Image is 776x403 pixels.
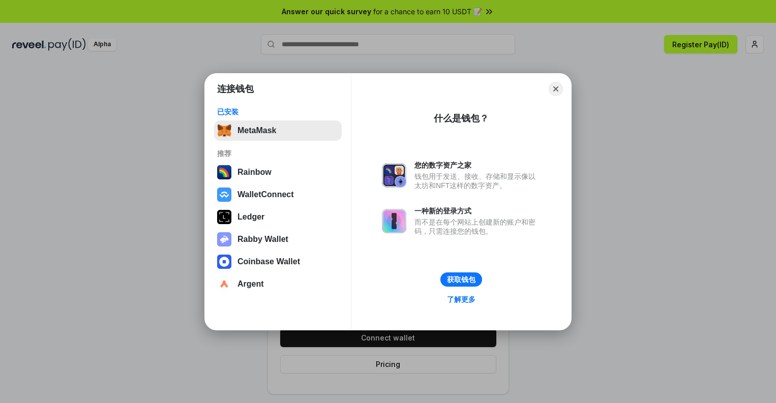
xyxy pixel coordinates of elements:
img: svg+xml,%3Csvg%20xmlns%3D%22http%3A%2F%2Fwww.w3.org%2F2000%2Fsvg%22%20width%3D%2228%22%20height%3... [217,210,231,224]
div: Ledger [237,212,264,222]
div: 什么是钱包？ [434,112,489,125]
div: 一种新的登录方式 [414,206,541,215]
img: svg+xml,%3Csvg%20width%3D%22120%22%20height%3D%22120%22%20viewBox%3D%220%200%20120%20120%22%20fil... [217,165,231,179]
img: svg+xml,%3Csvg%20fill%3D%22none%22%20height%3D%2233%22%20viewBox%3D%220%200%2035%2033%22%20width%... [217,123,231,138]
button: Close [549,82,563,96]
div: 了解更多 [447,295,475,304]
button: Rainbow [214,162,342,182]
div: 而不是在每个网站上创建新的账户和密码，只需连接您的钱包。 [414,218,541,236]
div: Rabby Wallet [237,235,288,244]
img: svg+xml,%3Csvg%20width%3D%2228%22%20height%3D%2228%22%20viewBox%3D%220%200%2028%2028%22%20fill%3D... [217,255,231,269]
img: svg+xml,%3Csvg%20width%3D%2228%22%20height%3D%2228%22%20viewBox%3D%220%200%2028%2028%22%20fill%3D... [217,188,231,202]
button: WalletConnect [214,184,342,205]
div: 您的数字资产之家 [414,161,541,170]
div: 已安装 [217,107,339,116]
div: 钱包用于发送、接收、存储和显示像以太坊和NFT这样的数字资产。 [414,172,541,190]
button: Ledger [214,207,342,227]
div: 获取钱包 [447,275,475,284]
img: svg+xml,%3Csvg%20xmlns%3D%22http%3A%2F%2Fwww.w3.org%2F2000%2Fsvg%22%20fill%3D%22none%22%20viewBox... [217,232,231,246]
div: Coinbase Wallet [237,257,300,266]
img: svg+xml,%3Csvg%20xmlns%3D%22http%3A%2F%2Fwww.w3.org%2F2000%2Fsvg%22%20fill%3D%22none%22%20viewBox... [382,209,406,233]
img: svg+xml,%3Csvg%20xmlns%3D%22http%3A%2F%2Fwww.w3.org%2F2000%2Fsvg%22%20fill%3D%22none%22%20viewBox... [382,163,406,188]
button: Coinbase Wallet [214,252,342,272]
div: Rainbow [237,168,272,177]
button: MetaMask [214,120,342,141]
button: Rabby Wallet [214,229,342,250]
a: 了解更多 [441,293,482,306]
div: MetaMask [237,126,276,135]
div: Argent [237,280,264,289]
button: 获取钱包 [440,272,482,287]
h1: 连接钱包 [217,83,254,95]
img: svg+xml,%3Csvg%20width%3D%2228%22%20height%3D%2228%22%20viewBox%3D%220%200%2028%2028%22%20fill%3D... [217,277,231,291]
div: WalletConnect [237,190,294,199]
button: Argent [214,274,342,294]
div: 推荐 [217,149,339,158]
